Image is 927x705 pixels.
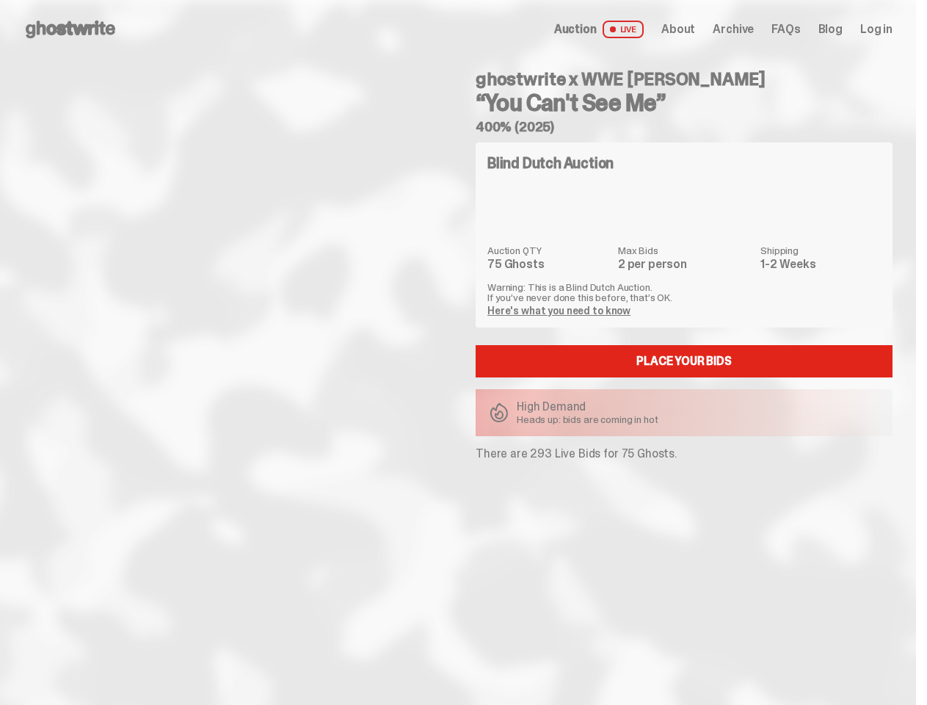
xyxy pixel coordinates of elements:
dd: 75 Ghosts [487,258,609,270]
a: Blog [818,23,843,35]
p: High Demand [517,401,658,413]
a: FAQs [771,23,800,35]
a: Place your Bids [476,345,893,377]
span: Auction [554,23,597,35]
dd: 2 per person [618,258,752,270]
h4: Blind Dutch Auction [487,156,614,170]
h3: “You Can't See Me” [476,91,893,115]
a: Auction LIVE [554,21,644,38]
a: Log in [860,23,893,35]
dt: Max Bids [618,245,752,256]
h4: ghostwrite x WWE [PERSON_NAME] [476,70,893,88]
a: Archive [713,23,754,35]
p: Warning: This is a Blind Dutch Auction. If you’ve never done this before, that’s OK. [487,282,881,303]
dd: 1-2 Weeks [760,258,881,270]
span: LIVE [603,21,644,38]
a: About [661,23,695,35]
p: There are 293 Live Bids for 75 Ghosts. [476,448,893,460]
h5: 400% (2025) [476,120,893,134]
dt: Auction QTY [487,245,609,256]
a: Here's what you need to know [487,304,630,317]
dt: Shipping [760,245,881,256]
p: Heads up: bids are coming in hot [517,414,658,424]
